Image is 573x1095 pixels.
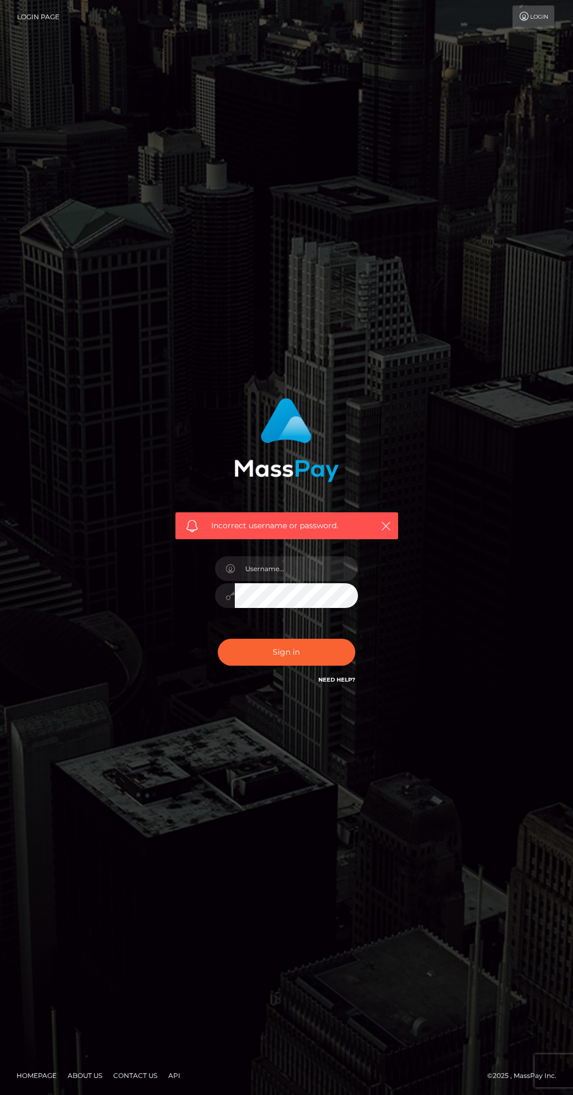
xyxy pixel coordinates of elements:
[211,520,368,532] span: Incorrect username or password.
[318,676,355,683] a: Need Help?
[234,398,339,482] img: MassPay Login
[235,556,358,581] input: Username...
[17,5,59,29] a: Login Page
[12,1067,61,1084] a: Homepage
[218,639,355,666] button: Sign in
[63,1067,107,1084] a: About Us
[109,1067,162,1084] a: Contact Us
[513,5,554,29] a: Login
[164,1067,185,1084] a: API
[487,1070,565,1082] div: © 2025 , MassPay Inc.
